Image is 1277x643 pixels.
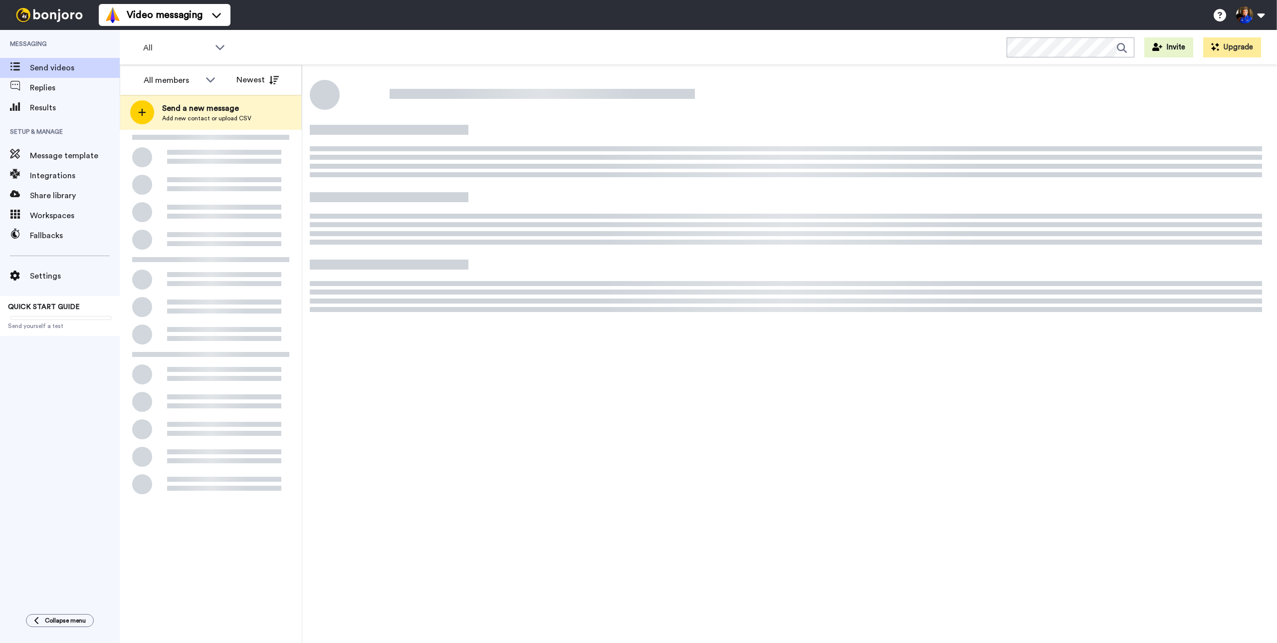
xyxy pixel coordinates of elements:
[162,102,251,114] span: Send a new message
[30,170,120,182] span: Integrations
[1203,37,1261,57] button: Upgrade
[30,102,120,114] span: Results
[30,210,120,222] span: Workspaces
[8,322,112,330] span: Send yourself a test
[105,7,121,23] img: vm-color.svg
[30,230,120,242] span: Fallbacks
[30,62,120,74] span: Send videos
[1144,37,1193,57] button: Invite
[45,617,86,625] span: Collapse menu
[229,70,286,90] button: Newest
[12,8,87,22] img: bj-logo-header-white.svg
[143,42,210,54] span: All
[30,270,120,282] span: Settings
[127,8,203,22] span: Video messaging
[30,150,120,162] span: Message template
[8,304,80,311] span: QUICK START GUIDE
[30,190,120,202] span: Share library
[30,82,120,94] span: Replies
[26,614,94,627] button: Collapse menu
[162,114,251,122] span: Add new contact or upload CSV
[144,74,201,86] div: All members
